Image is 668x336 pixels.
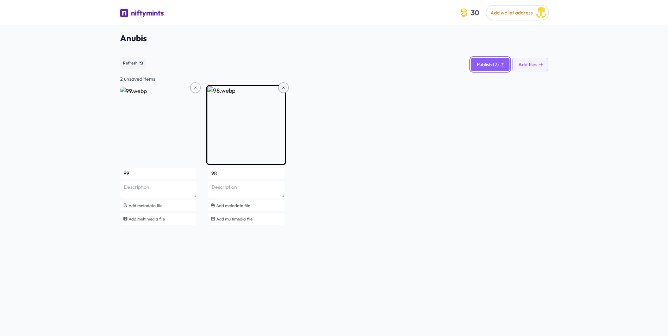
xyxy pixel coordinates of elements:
[129,216,165,222] span: Add multimedia file
[120,87,197,163] img: 99.webp
[120,168,197,179] input: Name (99)
[123,60,138,66] span: Refresh
[536,7,547,18] img: Connor Collins
[469,7,481,18] span: 30
[471,58,510,71] button: Publish (2)
[486,6,548,20] button: Add wallet address
[120,8,164,20] a: niftymints
[120,57,146,69] button: Refresh
[216,203,250,208] span: Add metadata file
[512,58,548,71] button: Add files
[120,75,548,82] div: 2 unsaved items
[491,10,533,16] span: Add wallet address
[206,85,286,165] img: 98.webp
[216,216,252,222] span: Add multimedia file
[477,61,499,68] span: Publish (2)
[208,168,285,179] input: Name (98)
[120,9,129,17] img: niftymints logo
[457,6,483,19] button: 30
[131,8,164,18] div: niftymints
[120,32,548,44] span: Anubis
[129,203,162,208] span: Add metadata file
[458,7,469,18] img: coin-icon.3a8a4044.svg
